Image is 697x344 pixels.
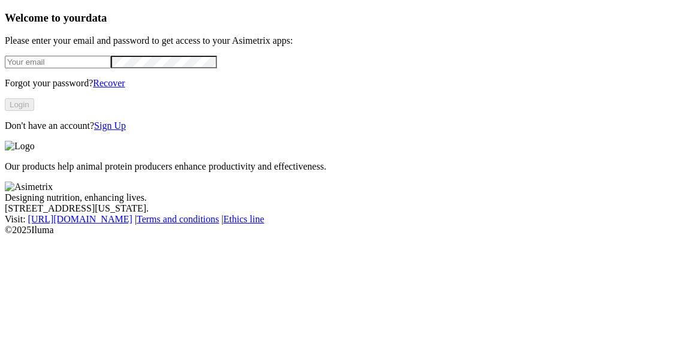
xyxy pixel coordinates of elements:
a: Terms and conditions [137,214,219,224]
button: Login [5,98,34,111]
div: Designing nutrition, enhancing lives. [5,192,692,203]
h3: Welcome to your [5,11,692,25]
p: Our products help animal protein producers enhance productivity and effectiveness. [5,161,692,172]
div: Visit : | | [5,214,692,225]
div: © 2025 Iluma [5,225,692,236]
a: [URL][DOMAIN_NAME] [28,214,132,224]
p: Please enter your email and password to get access to your Asimetrix apps: [5,35,692,46]
a: Recover [93,78,125,88]
img: Asimetrix [5,182,53,192]
span: data [86,11,107,24]
a: Sign Up [94,120,126,131]
input: Your email [5,56,111,68]
a: Ethics line [224,214,264,224]
img: Logo [5,141,35,152]
div: [STREET_ADDRESS][US_STATE]. [5,203,692,214]
p: Forgot your password? [5,78,692,89]
p: Don't have an account? [5,120,692,131]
